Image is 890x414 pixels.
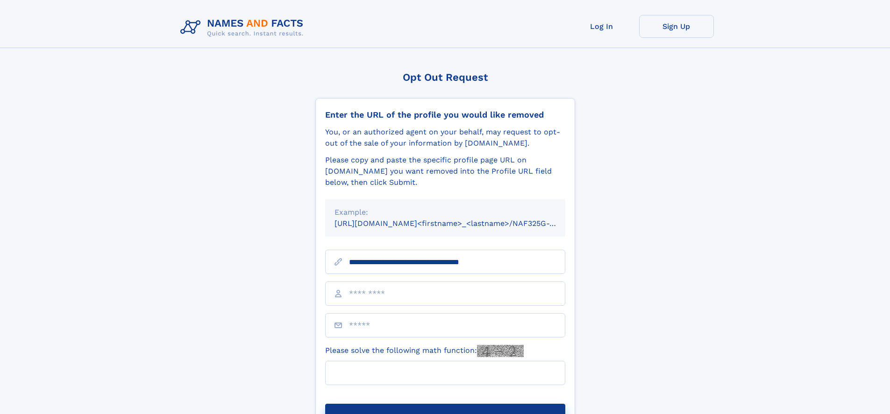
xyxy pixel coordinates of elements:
small: [URL][DOMAIN_NAME]<firstname>_<lastname>/NAF325G-xxxxxxxx [335,219,583,228]
div: You, or an authorized agent on your behalf, may request to opt-out of the sale of your informatio... [325,126,565,149]
div: Opt Out Request [315,71,575,83]
div: Enter the URL of the profile you would like removed [325,110,565,120]
img: Logo Names and Facts [177,15,311,40]
div: Example: [335,207,556,218]
label: Please solve the following math function: [325,345,524,357]
div: Please copy and paste the specific profile page URL on [DOMAIN_NAME] you want removed into the Pr... [325,154,565,188]
a: Log In [564,15,639,38]
a: Sign Up [639,15,714,38]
